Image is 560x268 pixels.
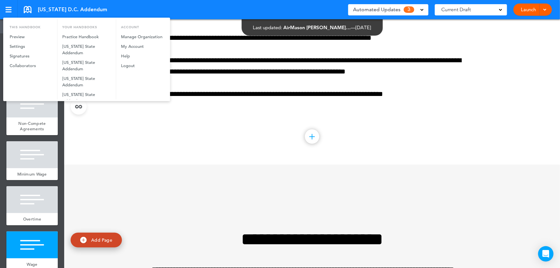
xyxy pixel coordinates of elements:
a: Signatures [5,51,57,61]
div: Open Intercom Messenger [538,246,554,262]
a: [US_STATE] State Addendum [57,42,116,58]
a: Logout [116,61,168,71]
a: Settings [5,42,57,51]
a: Collaborators [5,61,57,71]
a: Practice Handbook [57,32,116,42]
a: Manage Organization [116,32,168,42]
li: This handbook [5,19,57,32]
a: [US_STATE] State Addendum [57,74,116,90]
li: Your Handbooks [57,19,116,32]
a: Help [116,51,168,61]
a: [US_STATE] State Addendum [57,90,116,106]
a: [US_STATE] State Addendum [57,58,116,74]
a: My Account [116,42,168,51]
li: Account [116,19,168,32]
a: Preview [5,32,57,42]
